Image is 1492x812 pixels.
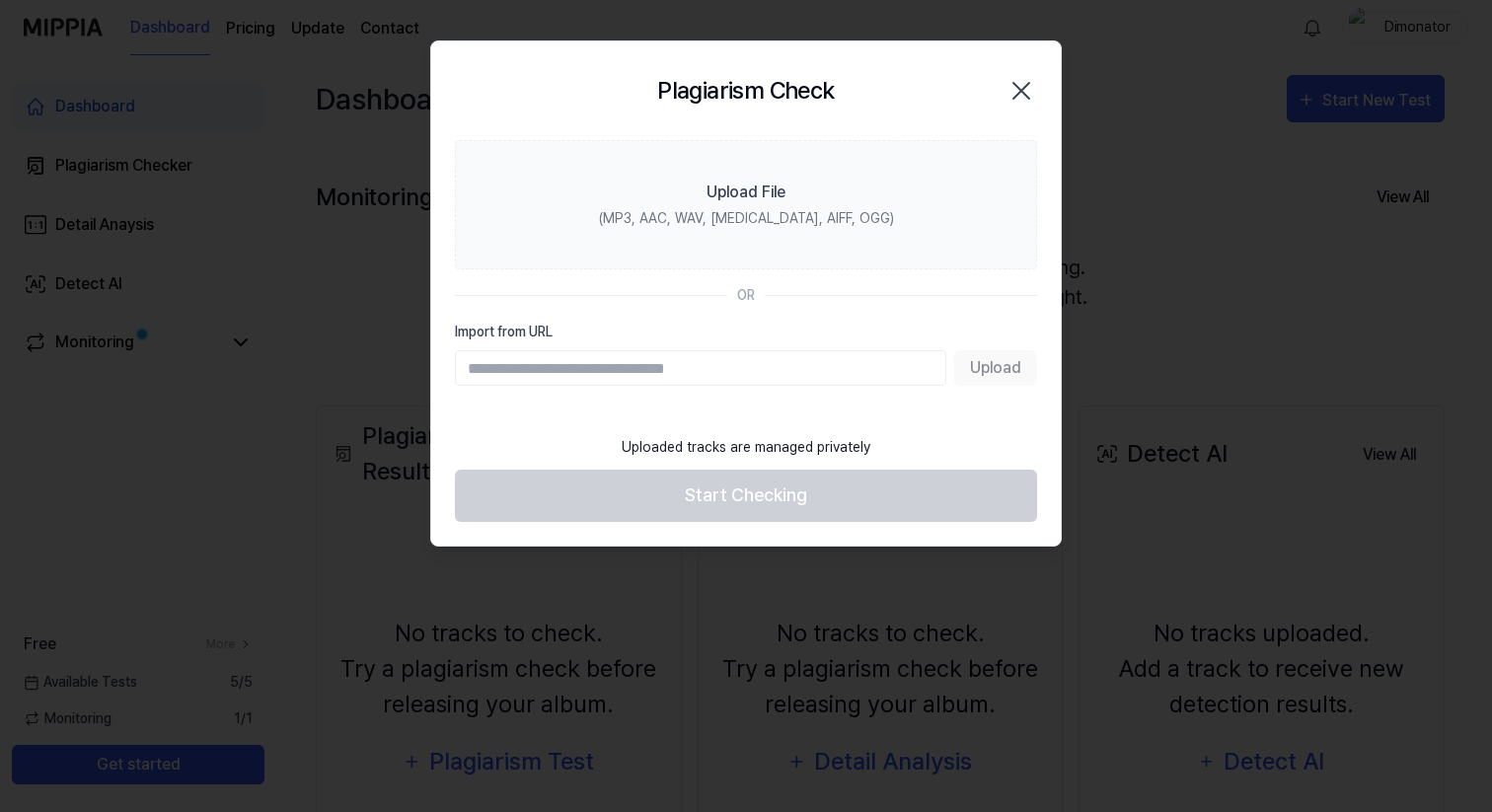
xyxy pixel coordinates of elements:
[737,285,755,306] div: OR
[599,208,894,229] div: (MP3, AAC, WAV, [MEDICAL_DATA], AIFF, OGG)
[657,73,834,109] h2: Plagiarism Check
[610,425,882,470] div: Uploaded tracks are managed privately
[707,181,785,204] div: Upload File
[455,322,1037,342] label: Import from URL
